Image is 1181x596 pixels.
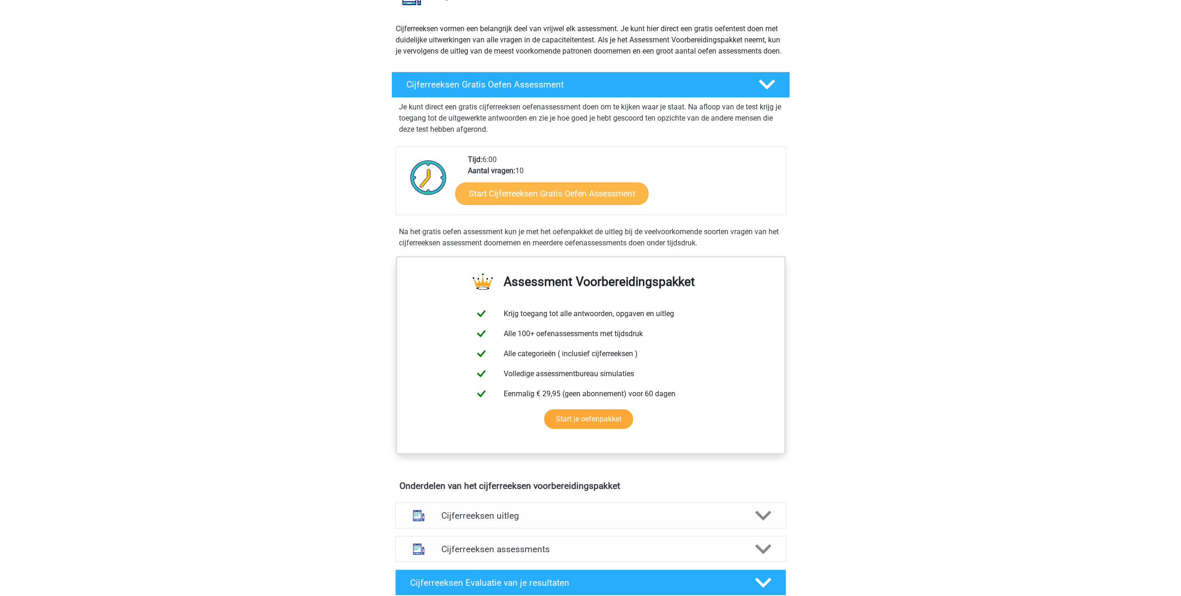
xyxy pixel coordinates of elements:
[455,182,648,204] a: Start Cijferreeksen Gratis Oefen Assessment
[405,154,452,201] img: Klok
[407,504,431,528] img: cijferreeksen uitleg
[441,544,740,555] h4: Cijferreeksen assessments
[391,569,790,596] a: Cijferreeksen Evaluatie van je resultaten
[406,79,743,90] h4: Cijferreeksen Gratis Oefen Assessment
[391,536,790,562] a: assessments Cijferreeksen assessments
[441,510,740,521] h4: Cijferreeksen uitleg
[399,481,782,491] h4: Onderdelen van het cijferreeksen voorbereidingspakket
[410,577,740,588] h4: Cijferreeksen Evaluatie van je resultaten
[407,537,431,561] img: cijferreeksen assessments
[396,23,786,57] p: Cijferreeksen vormen een belangrijk deel van vrijwel elk assessment. Je kunt hier direct een grat...
[391,502,790,528] a: uitleg Cijferreeksen uitleg
[388,72,794,98] a: Cijferreeksen Gratis Oefen Assessment
[461,154,785,215] div: 6:00 10
[395,226,786,249] div: Na het gratis oefen assessment kun je met het oefenpakket de uitleg bij de veelvoorkomende soorte...
[468,166,515,175] b: Aantal vragen:
[468,155,482,164] b: Tijd:
[399,102,783,135] p: Je kunt direct een gratis cijferreeksen oefenassessment doen om te kijken waar je staat. Na afloo...
[544,409,633,429] a: Start je oefenpakket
